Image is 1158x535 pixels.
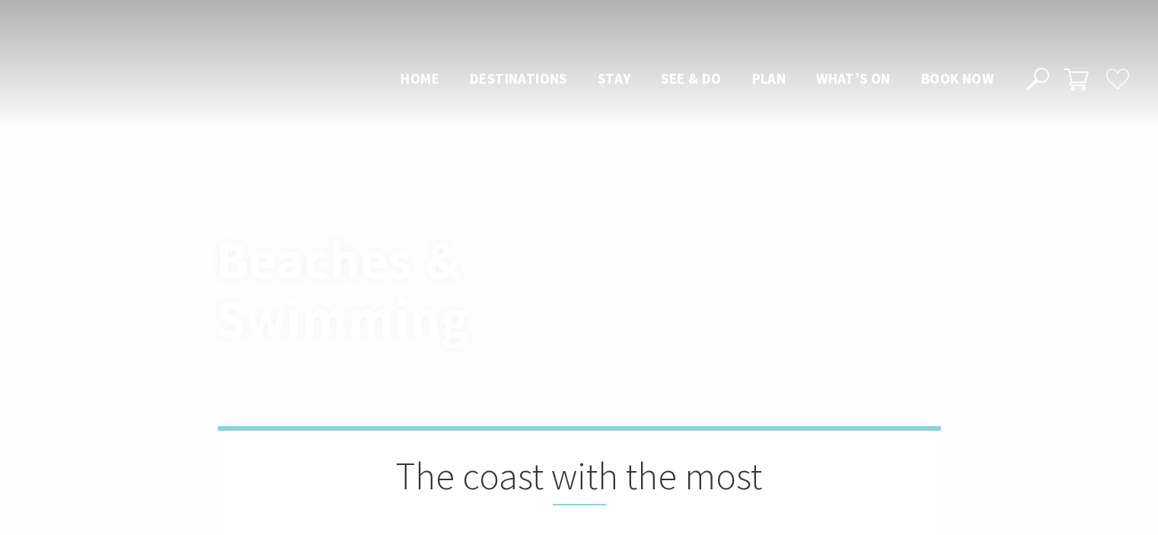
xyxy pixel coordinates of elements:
[262,205,331,222] a: Experience
[346,204,466,224] li: Beaches & Swimming
[816,69,891,88] span: What’s On
[921,69,994,88] span: Book now
[294,454,865,505] h2: The coast with the most
[470,69,567,88] span: Destinations
[752,69,786,88] span: Plan
[216,205,249,222] a: Home
[598,69,631,88] span: Stay
[216,231,646,349] h1: Beaches & Swimming
[400,69,439,88] span: Home
[661,69,721,88] span: See & Do
[385,67,1009,92] nav: Main Menu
